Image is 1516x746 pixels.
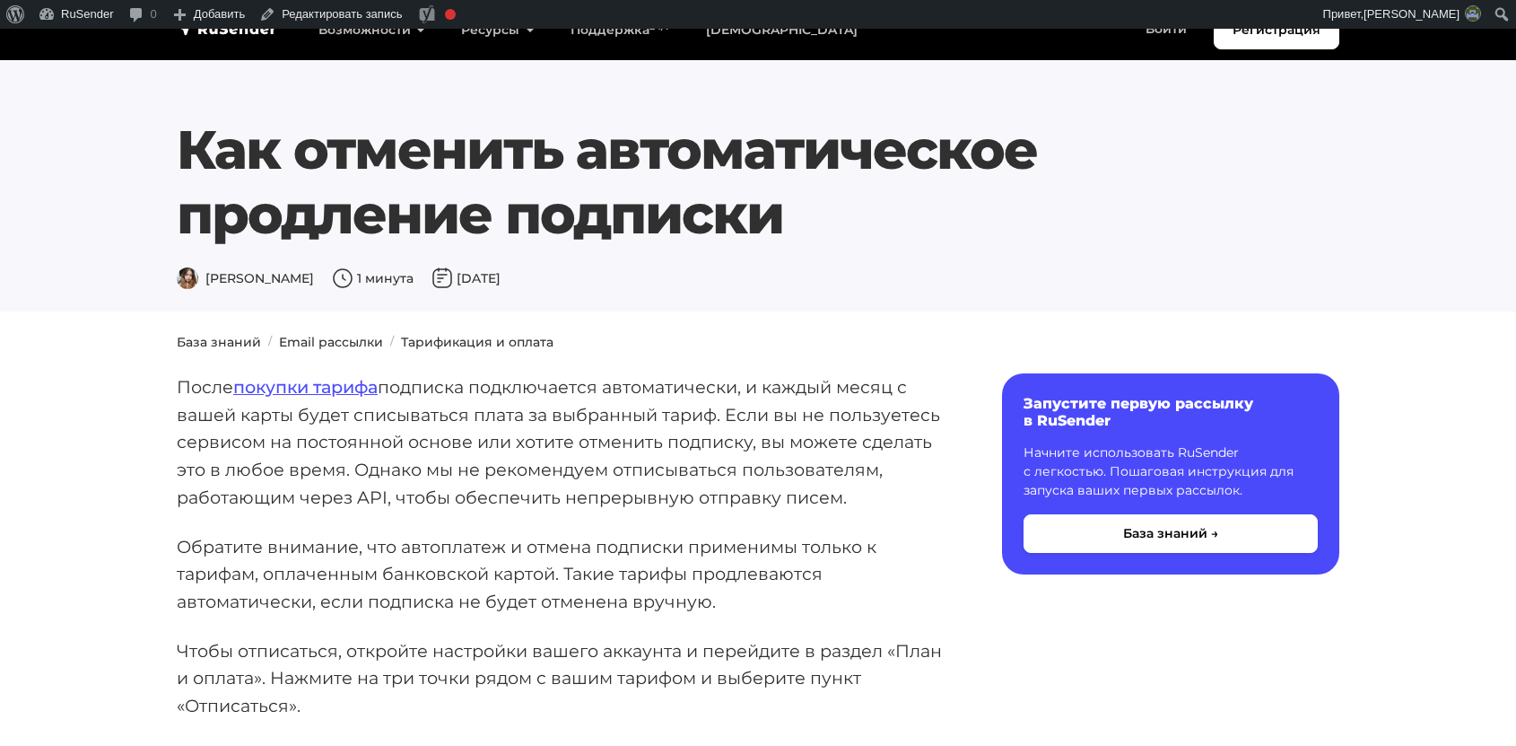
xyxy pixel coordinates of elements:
[1024,443,1318,500] p: Начните использовать RuSender с легкостью. Пошаговая инструкция для запуска ваших первых рассылок.
[445,9,456,20] div: Фокусная ключевая фраза не установлена
[332,270,414,286] span: 1 минута
[301,12,443,48] a: Возможности
[1214,11,1339,49] a: Регистрация
[443,12,552,48] a: Ресурсы
[177,20,277,38] img: RuSender
[688,12,876,48] a: [DEMOGRAPHIC_DATA]
[177,334,261,350] a: База знаний
[1128,11,1205,48] a: Войти
[1364,7,1459,21] span: [PERSON_NAME]
[177,533,945,616] p: Обратите внимание, что автоплатеж и отмена подписки применимы только к тарифам, оплаченным банков...
[279,334,383,350] a: Email рассылки
[401,334,553,350] a: Тарификация и оплата
[1024,395,1318,429] h6: Запустите первую рассылку в RuSender
[233,376,378,398] a: покупки тарифа
[431,268,453,289] img: Дата публикации
[553,12,688,48] a: Поддержка24/7
[332,268,353,289] img: Время чтения
[177,270,314,286] span: [PERSON_NAME]
[177,373,945,512] p: После подписка подключается автоматически, и каждый месяц с вашей карты будет списываться плата з...
[177,637,945,720] p: Чтобы отписаться, откройте настройки вашего аккаунта и перейдите в раздел «План и оплата». Нажмит...
[1002,373,1339,575] a: Запустите первую рассылку в RuSender Начните использовать RuSender с легкостью. Пошаговая инструк...
[649,21,670,32] sup: 24/7
[431,270,501,286] span: [DATE]
[1024,514,1318,553] button: База знаний →
[177,118,1339,247] h1: Как отменить автоматическое продление подписки
[166,333,1350,352] nav: breadcrumb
